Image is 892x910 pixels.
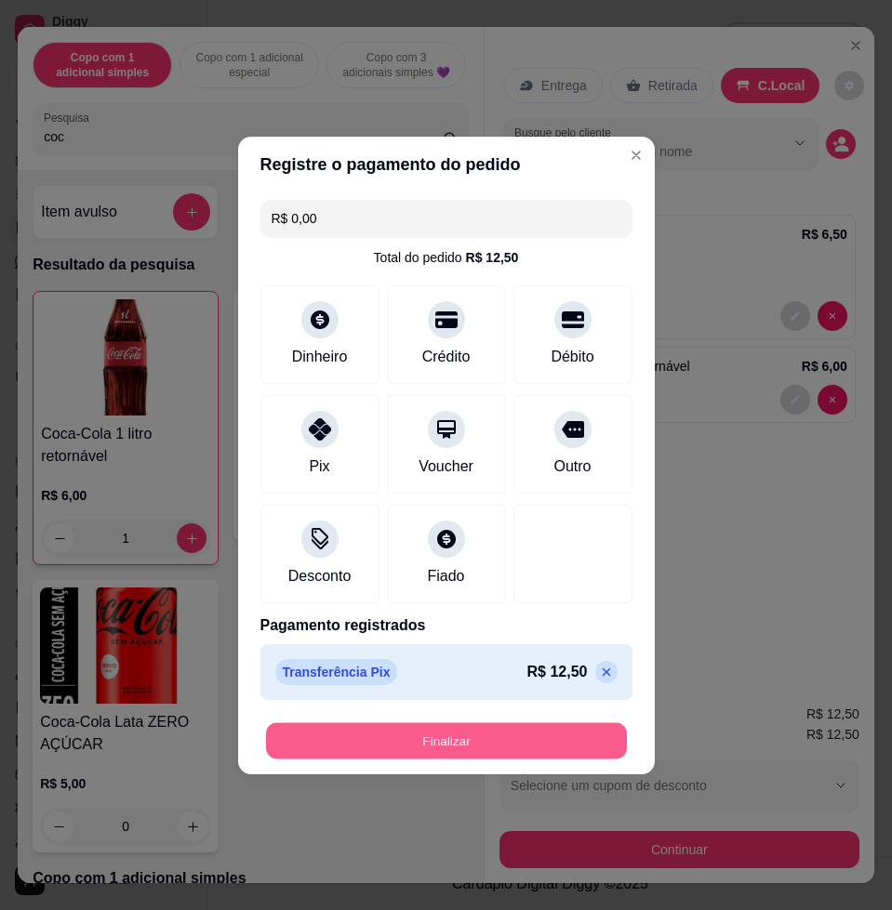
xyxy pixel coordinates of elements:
div: Fiado [427,565,464,587]
div: Crédito [422,346,471,368]
div: Desconto [288,565,352,587]
div: Outro [553,455,591,478]
button: Finalizar [266,722,627,758]
p: Pagamento registrados [260,614,632,637]
p: Transferência Pix [275,659,398,685]
div: Pix [309,455,329,478]
div: Débito [551,346,593,368]
div: Total do pedido [374,248,519,267]
input: Ex.: hambúrguer de cordeiro [272,200,621,237]
div: Dinheiro [292,346,348,368]
div: Voucher [419,455,473,478]
header: Registre o pagamento do pedido [238,137,655,192]
button: Close [621,140,651,170]
p: R$ 12,50 [527,661,588,683]
div: R$ 12,50 [466,248,519,267]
